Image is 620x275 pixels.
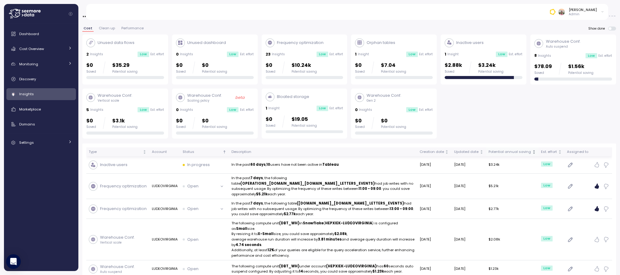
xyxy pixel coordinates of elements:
[479,150,484,154] div: Not sorted
[6,43,76,55] a: Cost Overview
[19,92,34,96] span: Insights
[329,106,343,110] p: Est. effort
[384,264,389,269] strong: 60
[266,70,275,74] div: Saved
[100,206,147,212] p: Frequency optimization
[150,108,164,112] p: Est. effort
[558,9,565,15] img: ACg8ocKtgDyIcVJvXMapMHOpoaPa_K8-NdUkanAARjT4z4hMWza8bHg=s96-c
[222,150,227,154] div: Sorted ascending
[187,237,199,243] p: Open
[176,61,186,70] p: $0
[534,71,552,75] div: Saved
[452,219,486,260] td: [DATE]
[180,108,193,112] p: Insights
[534,52,537,59] p: 8
[100,270,135,274] p: Auto suspend
[541,236,553,241] div: Low
[279,264,299,269] strong: (DBT_WH)
[6,136,76,149] a: Settings
[86,147,149,156] th: TypeNot sorted
[67,12,74,16] button: Collapse navigation
[235,95,245,101] p: beta
[558,150,562,154] div: Not sorted
[202,61,227,70] p: $0
[176,51,179,57] p: 0
[86,117,96,125] p: $0
[19,31,39,36] span: Dashboard
[486,147,539,156] th: Potential annual savingNot sorted
[236,226,247,231] strong: Small
[367,99,401,103] p: Gen 2
[86,125,96,129] div: Saved
[598,54,612,58] p: Est. effort
[98,92,132,99] p: Warehouse Conf.
[121,27,144,30] span: Performance
[541,205,553,211] div: Low
[250,175,263,180] strong: 7 days
[176,125,186,129] div: Saved
[277,40,324,46] p: Frequency optimization
[202,117,227,125] p: $0
[176,70,186,74] div: Saved
[98,40,134,46] p: Unused data flows
[303,221,324,226] strong: Snowflake
[417,219,452,260] td: [DATE]
[202,70,227,74] div: Potential saving
[355,51,357,57] p: 1
[183,149,221,155] div: Status
[202,125,227,129] div: Potential saving
[231,221,415,231] p: The following compute unit in ( ) is configured as size.
[98,99,132,103] p: Vertical scale
[355,125,365,129] div: Saved
[569,12,597,16] p: Admin
[539,147,564,156] th: Est. effortNot sorted
[277,94,309,100] p: Bloated storage
[258,231,274,236] strong: X-Small
[367,40,395,46] p: Orphan tables
[452,199,486,219] td: [DATE]
[381,125,406,129] div: Potential saving
[149,174,180,199] td: LUDEOVIRGINIA
[19,77,36,81] span: Discovery
[112,61,138,70] p: $35.29
[292,115,317,124] p: $19.05
[6,254,21,269] div: Open Intercom Messenger
[267,248,274,252] strong: 12%
[138,52,149,57] div: Low
[317,106,328,111] div: Low
[445,51,446,57] p: 1
[231,175,415,197] p: In the past , the following table had job writes with no subsequent usage. By optimizing the freq...
[381,61,406,70] p: $7.04
[325,221,372,226] strong: HEPXIEK-LUDEOVIRGINIA
[417,199,452,219] td: [DATE]
[454,149,478,155] div: Updated date
[100,183,147,189] p: Frequency optimization
[367,92,401,99] p: Warehouse Conf.
[231,248,415,258] p: Additionally, at least of your queries are eligible for the query acceleration service, further e...
[452,156,486,174] td: [DATE]
[183,204,227,213] button: Open
[112,70,138,74] div: Potential saving
[568,71,593,75] div: Potential saving
[240,181,375,186] strong: (OPERATIONS_[DOMAIN_NAME]_[DOMAIN_NAME]_LETTERS_EVENTS)
[541,183,553,188] div: Low
[541,149,557,155] div: Est. effort
[187,99,222,103] p: Scaling policy
[445,70,462,74] div: Saved
[358,52,369,56] p: Insight
[100,241,135,245] p: Vertical scale
[231,231,415,237] p: By resizing it to size, you could save approximately ,
[478,70,504,74] div: Potential saving
[541,266,553,271] div: Low
[419,108,433,112] p: Est. effort
[227,52,238,57] div: Low
[419,52,433,56] p: Est. effort
[299,269,303,274] strong: 14
[266,51,271,57] p: 23
[90,108,103,112] p: Insights
[496,52,507,57] div: Low
[100,234,135,241] p: Warehouse Conf.
[138,107,149,113] div: Low
[406,107,418,113] div: Low
[538,54,551,58] p: Insights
